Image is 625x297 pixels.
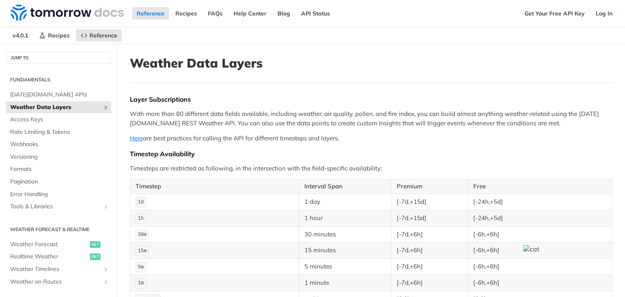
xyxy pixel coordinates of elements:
span: Reference [90,32,117,39]
a: API Status [297,7,334,20]
a: Blog [273,7,295,20]
th: Premium [391,179,468,194]
span: Tools & Libraries [10,203,101,211]
code: 1d [135,197,146,207]
code: 30m [135,230,149,240]
td: [-7d,+6h] [391,242,468,259]
span: Weather Data Layers [10,103,101,111]
button: Show subpages for Tools & Libraries [103,203,109,210]
a: FAQs [203,7,227,20]
code: 5m [135,262,146,272]
a: Realtime Weatherget [6,251,111,263]
h2: Weather Forecast & realtime [6,226,111,233]
span: Weather on Routes [10,278,101,286]
a: Formats [6,163,111,175]
a: Versioning [6,151,111,163]
td: 1 day [299,194,391,210]
a: Error Handling [6,188,111,201]
a: Tools & LibrariesShow subpages for Tools & Libraries [6,201,111,213]
span: get [90,241,101,248]
td: 30 minutes [299,226,391,242]
h1: Weather Data Layers [130,56,612,70]
a: Reference [76,29,122,41]
td: [-7d,+15d] [391,210,468,226]
a: Weather on RoutesShow subpages for Weather on Routes [6,276,111,288]
button: JUMP TO [6,52,111,64]
a: Recipes [171,7,201,20]
code: 1h [135,214,146,224]
span: Access Keys [10,116,109,124]
div: Layer Subscriptions [130,95,612,103]
a: Weather Data LayersShow subpages for Weather Data Layers [6,101,111,114]
span: Rate Limiting & Tokens [10,128,109,136]
p: are best practices for calling the API for different timesteps and layers. [130,134,612,143]
a: Pagination [6,176,111,188]
span: get [90,253,101,260]
td: [-6h,+6h] [468,242,612,259]
td: 15 minutes [299,242,391,259]
span: Realtime Weather [10,253,88,261]
a: Help Center [229,7,271,20]
a: Weather TimelinesShow subpages for Weather Timelines [6,263,111,275]
td: 1 minute [299,275,391,291]
button: Show subpages for Weather on Routes [103,279,109,285]
a: Here [130,134,143,142]
td: 5 minutes [299,259,391,275]
td: [-24h,+5d] [468,210,612,226]
span: Formats [10,165,109,173]
span: Weather Timelines [10,265,101,273]
span: Recipes [48,32,70,39]
td: [-7d,+6h] [391,226,468,242]
td: [-7d,+6h] [391,275,468,291]
a: Recipes [35,29,74,41]
th: Interval Span [299,179,391,194]
span: Versioning [10,153,109,161]
img: cat [523,245,575,297]
code: 1m [135,278,146,288]
a: [DATE][DOMAIN_NAME] APIs [6,89,111,101]
td: [-7d,+15d] [391,194,468,210]
a: Get Your Free API Key [520,7,589,20]
p: With more than 80 different data fields available, including weather, air quality, pollen, and fi... [130,109,612,128]
h2: Fundamentals [6,76,111,83]
th: Free [468,179,612,194]
td: 1 hour [299,210,391,226]
button: Show subpages for Weather Data Layers [103,104,109,111]
a: Log In [591,7,617,20]
img: Tomorrow.io Weather API Docs [11,4,124,21]
td: [-7d,+6h] [391,259,468,275]
td: [-6h,+6h] [468,226,612,242]
span: Weather Forecast [10,240,88,249]
span: [DATE][DOMAIN_NAME] APIs [10,91,109,99]
button: Show subpages for Weather Timelines [103,266,109,273]
a: Weather Forecastget [6,238,111,251]
span: v4.0.1 [8,29,33,41]
div: Timestep Availability [130,150,612,158]
p: Timesteps are restricted as following, in the intersection with the field-specific availability: [130,164,612,173]
th: Timestep [130,179,299,194]
a: Reference [132,7,169,20]
span: Webhooks [10,140,109,148]
td: [-6h,+6h] [468,259,612,275]
span: Pagination [10,178,109,186]
a: Rate Limiting & Tokens [6,126,111,138]
a: Access Keys [6,114,111,126]
span: Error Handling [10,190,109,199]
code: 15m [135,246,149,256]
a: Webhooks [6,138,111,151]
td: [-6h,+6h] [468,275,612,291]
td: [-24h,+5d] [468,194,612,210]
